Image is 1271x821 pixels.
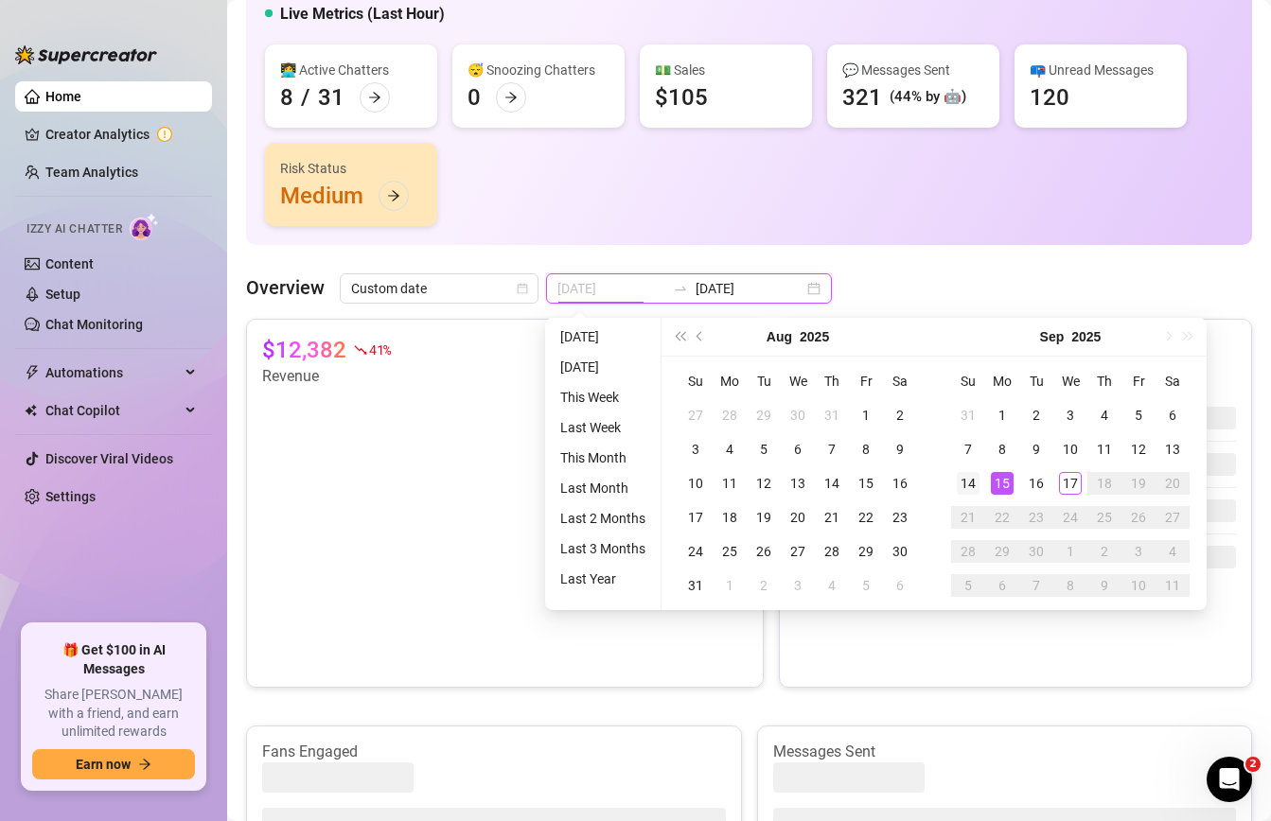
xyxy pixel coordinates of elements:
td: 2025-08-19 [747,500,781,534]
li: [DATE] [553,356,653,378]
td: 2025-09-03 [1053,398,1087,432]
td: 2025-08-26 [747,534,781,568]
td: 2025-08-07 [815,432,849,466]
article: $12,382 [262,335,346,365]
div: 6 [786,438,809,461]
th: Sa [1156,364,1190,398]
div: 26 [1127,506,1150,529]
div: 27 [786,540,809,563]
div: 📪 Unread Messages [1030,60,1172,80]
div: 2 [889,404,911,427]
button: Previous month (PageUp) [690,318,711,356]
th: Mo [713,364,747,398]
div: 24 [684,540,707,563]
td: 2025-09-08 [985,432,1019,466]
td: 2025-08-28 [815,534,849,568]
li: This Week [553,386,653,409]
div: 26 [752,540,775,563]
th: Su [679,364,713,398]
div: 5 [855,574,877,597]
div: 9 [1093,574,1116,597]
div: 8 [991,438,1014,461]
div: 25 [1093,506,1116,529]
td: 2025-08-17 [679,500,713,534]
button: Earn nowarrow-right [32,749,195,779]
td: 2025-10-02 [1087,534,1121,568]
td: 2025-08-31 [679,568,713,603]
td: 2025-08-22 [849,500,883,534]
td: 2025-10-06 [985,568,1019,603]
img: Chat Copilot [25,404,37,417]
td: 2025-09-26 [1121,500,1156,534]
div: 17 [1059,472,1082,495]
div: 👩‍💻 Active Chatters [280,60,422,80]
td: 2025-09-18 [1087,466,1121,500]
div: 27 [684,404,707,427]
td: 2025-08-12 [747,466,781,500]
td: 2025-10-10 [1121,568,1156,603]
li: Last Week [553,416,653,439]
div: 24 [1059,506,1082,529]
div: 8 [855,438,877,461]
button: Choose a year [1071,318,1101,356]
article: Fans Engaged [262,742,726,762]
div: 21 [821,506,843,529]
span: Automations [45,358,180,388]
div: 15 [855,472,877,495]
div: (44% by 🤖) [890,86,966,109]
div: 31 [957,404,980,427]
td: 2025-08-04 [713,432,747,466]
td: 2025-07-30 [781,398,815,432]
td: 2025-07-29 [747,398,781,432]
h5: Live Metrics (Last Hour) [280,3,445,26]
div: 1 [855,404,877,427]
div: 17 [684,506,707,529]
td: 2025-08-20 [781,500,815,534]
span: swap-right [673,281,688,296]
article: Overview [246,273,325,302]
td: 2025-09-01 [713,568,747,603]
span: 41 % [369,341,391,358]
td: 2025-10-04 [1156,534,1190,568]
td: 2025-10-08 [1053,568,1087,603]
td: 2025-09-05 [1121,398,1156,432]
td: 2025-09-02 [747,568,781,603]
td: 2025-08-08 [849,432,883,466]
td: 2025-09-16 [1019,466,1053,500]
span: arrow-right [138,758,151,771]
button: Last year (Control + left) [669,318,690,356]
td: 2025-07-28 [713,398,747,432]
button: Choose a month [767,318,792,356]
input: Start date [557,278,665,299]
td: 2025-09-17 [1053,466,1087,500]
span: arrow-right [504,91,518,104]
div: 8 [280,82,293,113]
td: 2025-08-25 [713,534,747,568]
td: 2025-09-02 [1019,398,1053,432]
div: 13 [786,472,809,495]
div: 321 [842,82,882,113]
td: 2025-09-03 [781,568,815,603]
td: 2025-08-03 [679,432,713,466]
td: 2025-09-12 [1121,432,1156,466]
td: 2025-08-31 [951,398,985,432]
div: 29 [752,404,775,427]
div: 3 [1127,540,1150,563]
div: 4 [821,574,843,597]
span: arrow-right [387,189,400,202]
th: Tu [747,364,781,398]
div: 0 [468,82,481,113]
span: Custom date [351,274,527,303]
div: 5 [1127,404,1150,427]
a: Settings [45,489,96,504]
div: 20 [786,506,809,529]
td: 2025-09-09 [1019,432,1053,466]
span: Earn now [76,757,131,772]
span: Izzy AI Chatter [26,220,122,238]
td: 2025-08-09 [883,432,917,466]
li: Last 2 Months [553,507,653,530]
th: We [781,364,815,398]
a: Creator Analytics exclamation-circle [45,119,197,149]
div: 22 [991,506,1014,529]
td: 2025-09-20 [1156,466,1190,500]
